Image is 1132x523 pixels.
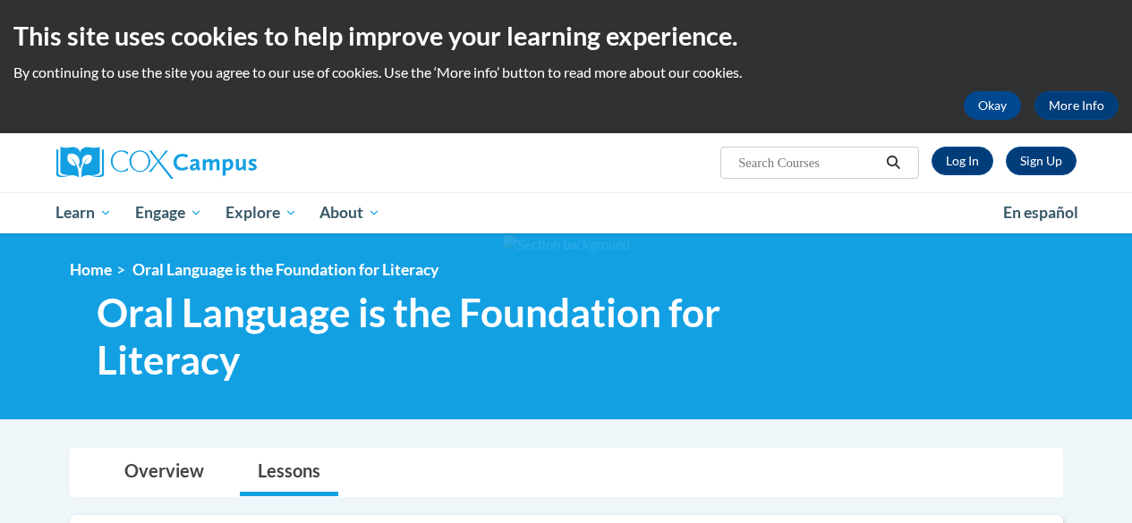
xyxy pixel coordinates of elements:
a: Home [70,260,112,279]
a: Overview [106,449,222,496]
span: Oral Language is the Foundation for Literacy [97,289,835,384]
a: About [308,192,392,233]
a: Learn [45,192,124,233]
span: Explore [226,202,297,224]
button: Search [880,152,906,173]
a: Cox Campus [56,147,379,179]
a: Log In [932,147,993,175]
div: Main menu [43,192,1090,233]
img: Cox Campus [56,147,257,179]
a: Lessons [240,449,338,496]
input: Search Courses [736,152,880,173]
a: Register [1006,147,1077,175]
span: Oral Language is the Foundation for Literacy [132,260,438,279]
span: About [319,202,380,224]
h2: This site uses cookies to help improve your learning experience. [13,18,1119,54]
span: Engage [135,202,202,224]
a: More Info [1034,91,1119,120]
p: By continuing to use the site you agree to our use of cookies. Use the ‘More info’ button to read... [13,63,1119,82]
a: Explore [214,192,309,233]
a: En español [992,194,1090,232]
span: En español [1003,203,1078,222]
a: Engage [123,192,214,233]
img: Section background [503,235,630,255]
span: Learn [55,202,112,224]
button: Okay [964,91,1021,120]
